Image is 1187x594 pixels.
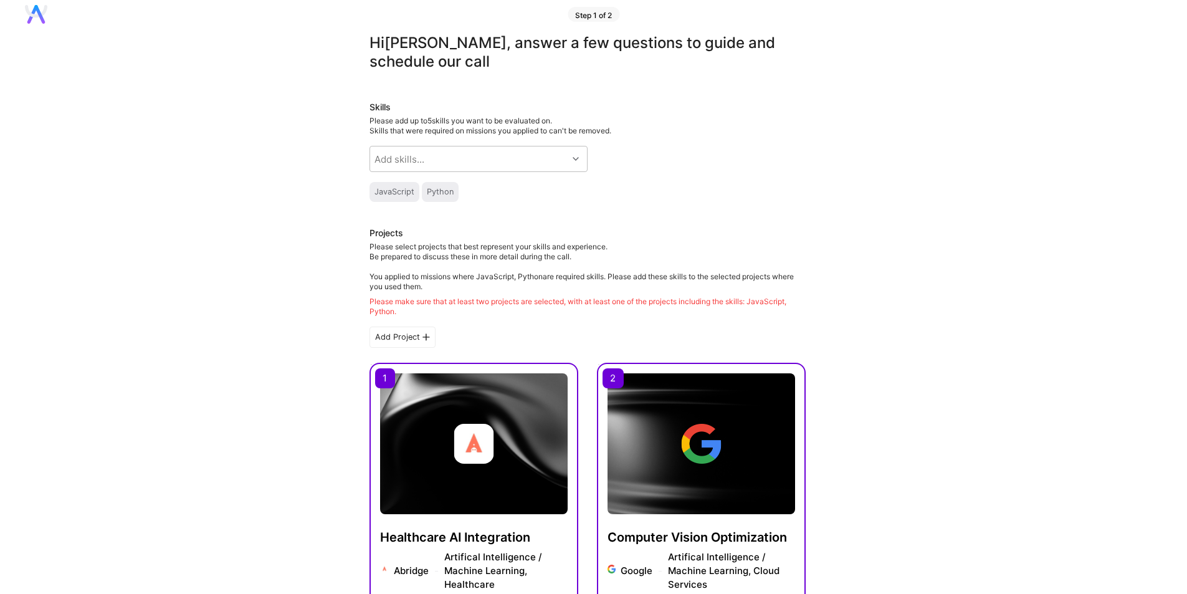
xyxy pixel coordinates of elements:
[369,242,806,317] div: Please select projects that best represent your skills and experience. Be prepared to discuss the...
[369,126,611,135] span: Skills that were required on missions you applied to can't be removed.
[608,529,795,545] h4: Computer Vision Optimization
[422,333,430,341] i: icon PlusBlackFlat
[374,153,424,166] div: Add skills...
[369,101,806,113] div: Skills
[568,7,619,22] div: Step 1 of 2
[369,227,403,239] div: Projects
[454,424,493,464] img: Company logo
[621,550,794,592] div: Google Artifical Intelligence / Machine Learning, Cloud Services
[608,565,616,573] img: Company logo
[380,564,389,573] img: Company logo
[369,116,806,136] div: Please add up to 5 skills you want to be evaluated on.
[394,550,567,592] div: Abridge Artifical Intelligence / Machine Learning, Healthcare
[369,297,806,317] div: Please make sure that at least two projects are selected, with at least one of the projects inclu...
[608,373,795,514] img: cover
[573,156,579,162] i: icon Chevron
[681,424,721,464] img: Company logo
[374,187,414,197] div: JavaScript
[369,327,436,348] div: Add Project
[427,187,454,197] div: Python
[380,373,568,514] img: cover
[380,529,568,545] h4: Healthcare AI Integration
[369,34,806,71] div: Hi [PERSON_NAME] , answer a few questions to guide and schedule our call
